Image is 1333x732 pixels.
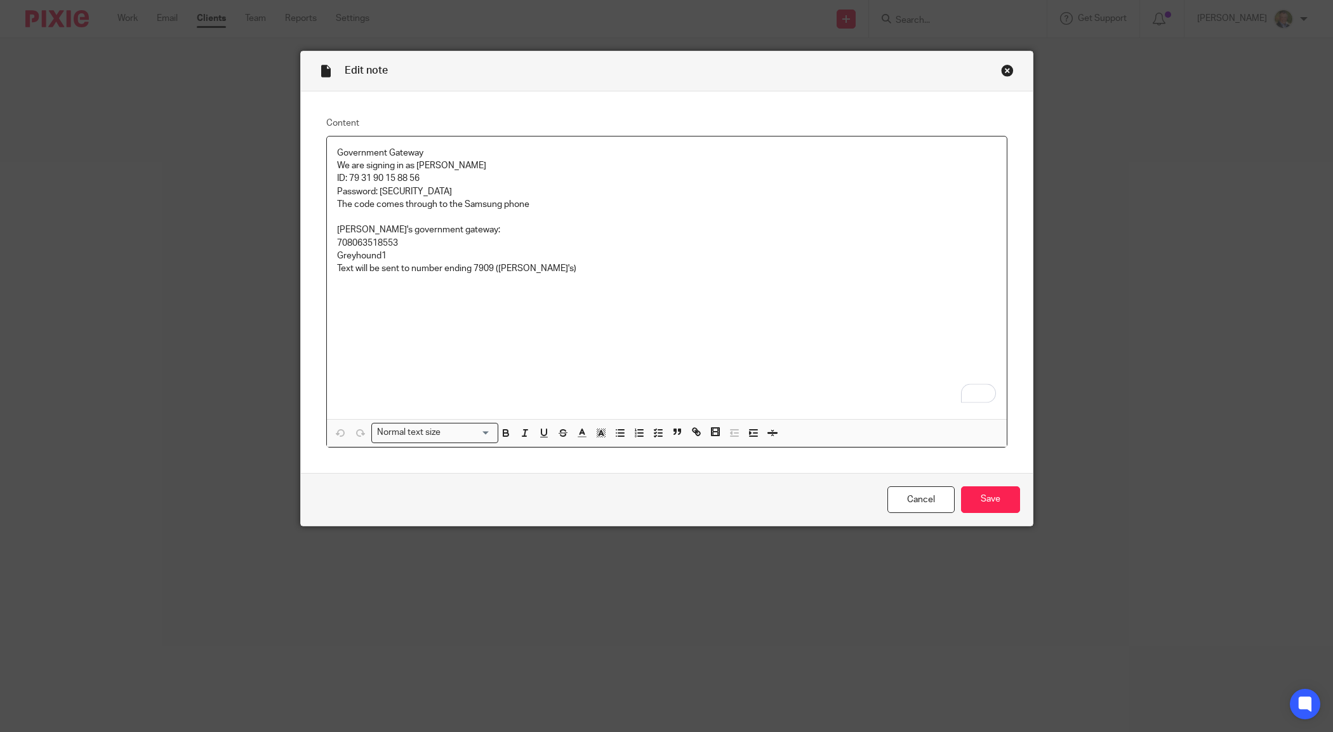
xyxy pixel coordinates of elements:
div: Search for option [371,423,498,443]
div: To enrich screen reader interactions, please activate Accessibility in Grammarly extension settings [327,136,1007,420]
p: We are signing in as [PERSON_NAME] [337,159,997,172]
span: Normal text size [375,426,444,439]
p: 708063518553 [337,237,997,250]
p: Password: [SECURITY_DATA] [337,185,997,198]
p: ID: 79 31 90 15 88 56 [337,172,997,185]
a: Cancel [887,486,955,514]
div: Close this dialog window [1001,64,1014,77]
span: Edit note [345,65,388,76]
input: Save [961,486,1020,514]
p: The code comes through to the Samsung phone [337,198,997,211]
p: Government Gateway [337,147,997,159]
input: Search for option [444,426,490,439]
p: [PERSON_NAME]'s government gateway: [337,223,997,236]
label: Content [326,117,1007,130]
p: Greyhound1 [337,250,997,262]
p: Text will be sent to number ending 7909 ([PERSON_NAME]'s) [337,262,997,275]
